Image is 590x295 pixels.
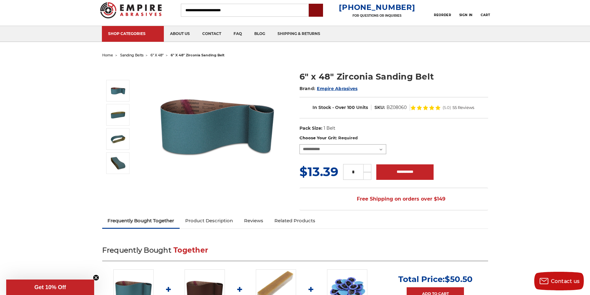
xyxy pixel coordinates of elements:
[111,175,126,189] button: Next
[102,53,113,57] a: home
[332,105,346,110] span: - Over
[196,26,227,42] a: contact
[173,246,208,254] span: Together
[452,106,474,110] span: 55 Reviews
[93,275,99,281] button: Close teaser
[227,26,248,42] a: faq
[151,53,164,57] a: 6" x 48"
[271,26,326,42] a: shipping & returns
[459,13,473,17] span: Sign In
[443,106,451,110] span: (5.0)
[347,105,355,110] span: 100
[110,83,126,98] img: 6" x 48" Zirconia Sanding Belt
[6,280,94,295] div: Get 10% OffClose teaser
[238,214,269,228] a: Reviews
[299,125,322,132] dt: Pack Size:
[120,53,143,57] a: sanding belts
[324,125,335,132] dd: 1 Belt
[108,31,158,36] div: SHOP CATEGORIES
[551,278,580,284] span: Contact us
[299,164,338,179] span: $13.39
[111,67,126,80] button: Previous
[317,86,357,91] a: Empire Abrasives
[164,26,196,42] a: about us
[534,272,584,290] button: Contact us
[312,105,331,110] span: In Stock
[356,105,368,110] span: Units
[299,86,316,91] span: Brand:
[34,284,66,290] span: Get 10% Off
[102,214,180,228] a: Frequently Bought Together
[155,64,279,188] img: 6" x 48" Zirconia Sanding Belt
[481,3,490,17] a: Cart
[339,14,415,18] p: FOR QUESTIONS OR INQUIRIES
[434,13,451,17] span: Reorder
[102,246,171,254] span: Frequently Bought
[269,214,321,228] a: Related Products
[110,131,126,147] img: 6" x 48" Sanding Belt - Zirconia
[110,107,126,123] img: 6" x 48" Zirc Sanding Belt
[481,13,490,17] span: Cart
[248,26,271,42] a: blog
[342,193,445,205] span: Free Shipping on orders over $149
[398,274,473,284] p: Total Price:
[299,71,488,83] h1: 6" x 48" Zirconia Sanding Belt
[171,53,225,57] span: 6" x 48" zirconia sanding belt
[310,4,322,17] input: Submit
[434,3,451,17] a: Reorder
[338,135,358,140] small: Required
[299,135,488,141] label: Choose Your Grit:
[445,274,473,284] span: $50.50
[387,104,407,111] dd: BZ08060
[339,3,415,12] a: [PHONE_NUMBER]
[180,214,238,228] a: Product Description
[110,155,126,171] img: 6" x 48" Sanding Belt - Zirc
[374,104,385,111] dt: SKU:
